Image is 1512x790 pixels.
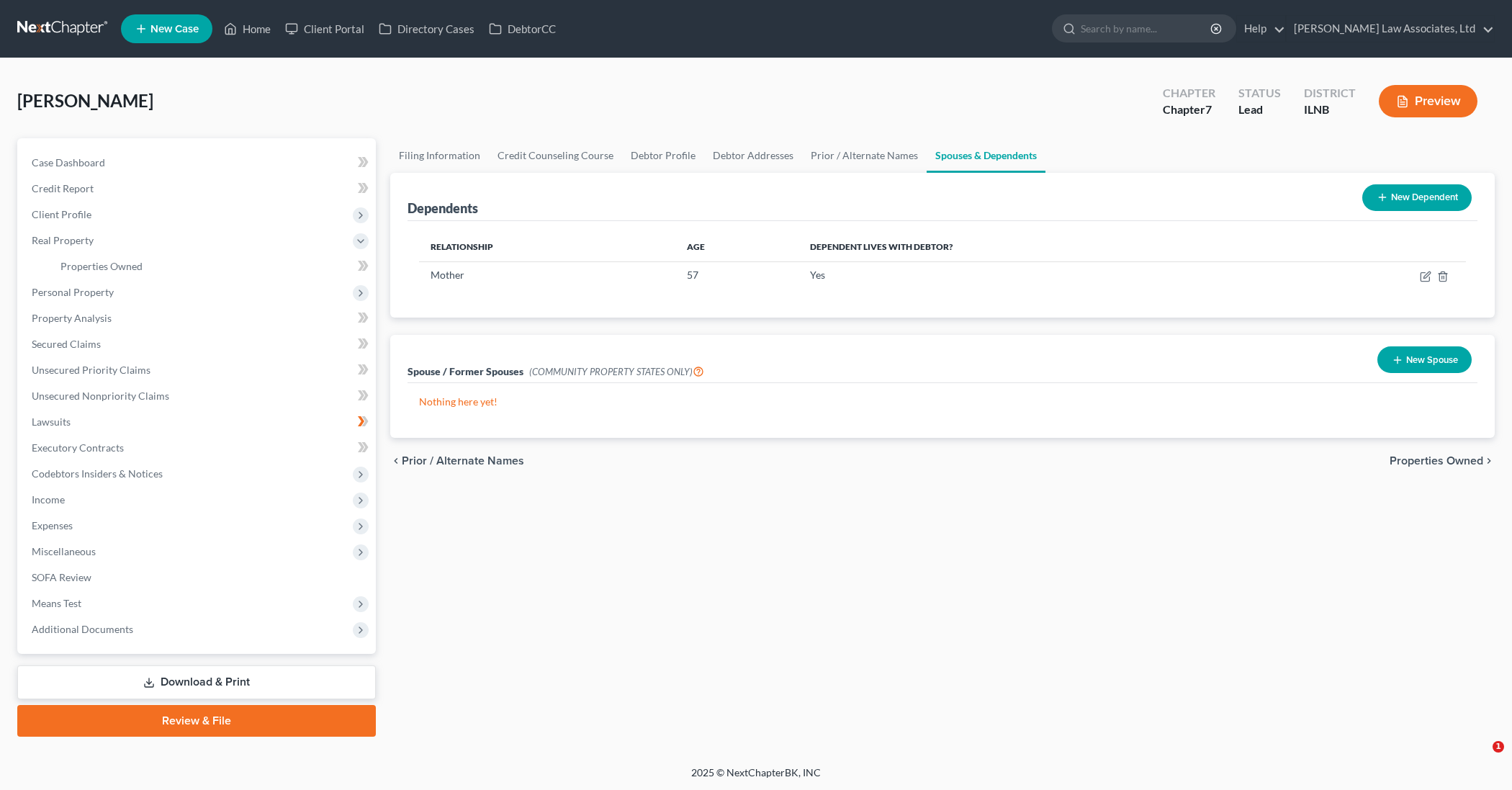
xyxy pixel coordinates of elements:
div: Chapter [1163,102,1215,118]
th: Dependent lives with debtor? [798,233,1294,261]
div: Chapter [1163,85,1215,102]
button: chevron_left Prior / Alternate Names [390,455,524,467]
a: Debtor Profile [622,138,704,173]
span: Client Profile [32,208,91,220]
span: Unsecured Priority Claims [32,364,150,376]
span: Properties Owned [60,260,143,272]
button: Preview [1379,85,1477,117]
span: (COMMUNITY PROPERTY STATES ONLY) [529,366,704,377]
span: Spouse / Former Spouses [408,365,523,377]
span: 1 [1493,741,1504,753]
span: 7 [1205,102,1212,116]
iframe: Intercom live chat [1463,741,1498,776]
a: Directory Cases [372,16,482,42]
span: Prior / Alternate Names [402,455,524,467]
a: Executory Contracts [20,435,376,461]
a: Help [1237,16,1285,42]
span: Miscellaneous [32,545,96,557]
a: Unsecured Priority Claims [20,357,376,383]
span: Executory Contracts [32,441,124,454]
a: DebtorCC [482,16,563,42]
i: chevron_right [1483,455,1495,467]
td: Mother [419,261,675,289]
input: Search by name... [1081,15,1212,42]
span: New Case [150,24,199,35]
div: Dependents [408,199,478,217]
div: ILNB [1304,102,1356,118]
div: Lead [1238,102,1281,118]
a: Prior / Alternate Names [802,138,927,173]
i: chevron_left [390,455,402,467]
th: Age [675,233,798,261]
span: Means Test [32,597,81,609]
a: SOFA Review [20,565,376,591]
a: Properties Owned [49,253,376,279]
a: Secured Claims [20,331,376,357]
p: Nothing here yet! [419,395,1466,409]
span: Codebtors Insiders & Notices [32,467,163,480]
a: Download & Print [17,665,376,699]
a: Spouses & Dependents [927,138,1045,173]
a: Unsecured Nonpriority Claims [20,383,376,409]
a: Lawsuits [20,409,376,435]
a: Filing Information [390,138,489,173]
span: Additional Documents [32,623,133,635]
span: Lawsuits [32,416,71,428]
div: District [1304,85,1356,102]
th: Relationship [419,233,675,261]
span: Personal Property [32,286,114,298]
td: Yes [798,261,1294,289]
span: Income [32,493,65,506]
a: Property Analysis [20,305,376,331]
span: Credit Report [32,182,94,194]
a: Debtor Addresses [704,138,802,173]
div: Status [1238,85,1281,102]
span: Properties Owned [1390,455,1483,467]
span: Property Analysis [32,312,112,324]
a: Credit Report [20,176,376,202]
button: New Spouse [1377,346,1472,373]
span: Unsecured Nonpriority Claims [32,390,169,402]
a: Credit Counseling Course [489,138,622,173]
a: Client Portal [278,16,372,42]
a: Case Dashboard [20,150,376,176]
span: Real Property [32,234,94,246]
span: SOFA Review [32,571,91,583]
a: Home [217,16,278,42]
span: Expenses [32,519,73,531]
span: [PERSON_NAME] [17,90,153,111]
td: 57 [675,261,798,289]
button: Properties Owned chevron_right [1390,455,1495,467]
a: [PERSON_NAME] Law Associates, Ltd [1287,16,1494,42]
a: Review & File [17,705,376,737]
span: Case Dashboard [32,156,105,169]
span: Secured Claims [32,338,101,350]
button: New Dependent [1362,184,1472,211]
